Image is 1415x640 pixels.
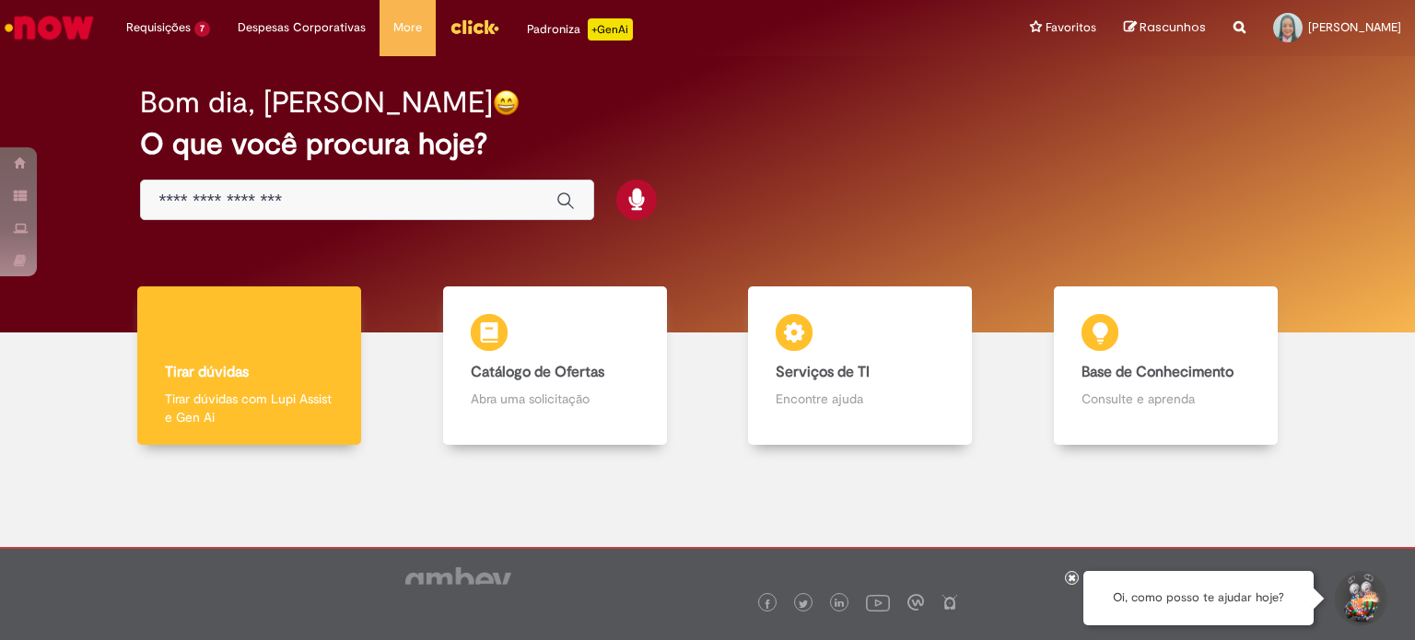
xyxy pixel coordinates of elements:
[165,363,249,381] b: Tirar dúvidas
[471,390,639,408] p: Abra uma solicitação
[941,594,958,611] img: logo_footer_naosei.png
[450,13,499,41] img: click_logo_yellow_360x200.png
[238,18,366,37] span: Despesas Corporativas
[493,89,520,116] img: happy-face.png
[403,286,708,446] a: Catálogo de Ofertas Abra uma solicitação
[97,286,403,446] a: Tirar dúvidas Tirar dúvidas com Lupi Assist e Gen Ai
[1082,390,1250,408] p: Consulte e aprenda
[1013,286,1319,446] a: Base de Conhecimento Consulte e aprenda
[1332,571,1387,626] button: Iniciar Conversa de Suporte
[776,390,944,408] p: Encontre ajuda
[126,18,191,37] span: Requisições
[707,286,1013,446] a: Serviços de TI Encontre ajuda
[1140,18,1206,36] span: Rascunhos
[471,363,604,381] b: Catálogo de Ofertas
[393,18,422,37] span: More
[835,599,844,610] img: logo_footer_linkedin.png
[1083,571,1314,625] div: Oi, como posso te ajudar hoje?
[763,599,772,609] img: logo_footer_facebook.png
[140,128,1276,160] h2: O que você procura hoje?
[405,567,511,604] img: logo_footer_ambev_rotulo_gray.png
[866,590,890,614] img: logo_footer_youtube.png
[907,594,924,611] img: logo_footer_workplace.png
[588,18,633,41] p: +GenAi
[2,9,97,46] img: ServiceNow
[165,390,333,426] p: Tirar dúvidas com Lupi Assist e Gen Ai
[1308,19,1401,35] span: [PERSON_NAME]
[194,21,210,37] span: 7
[799,599,808,609] img: logo_footer_twitter.png
[527,18,633,41] div: Padroniza
[776,363,870,381] b: Serviços de TI
[140,87,493,119] h2: Bom dia, [PERSON_NAME]
[1124,19,1206,37] a: Rascunhos
[1046,18,1096,37] span: Favoritos
[1082,363,1234,381] b: Base de Conhecimento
